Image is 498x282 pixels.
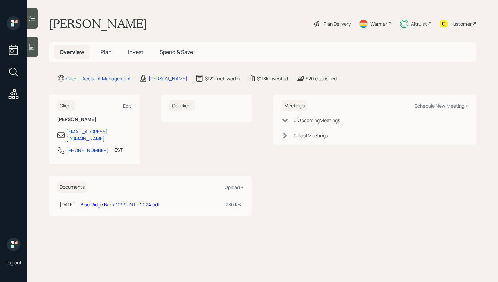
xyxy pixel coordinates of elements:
div: Warmer [370,20,387,27]
div: EST [114,146,123,153]
div: $121k net-worth [205,75,240,82]
div: 0 Past Meeting s [294,132,328,139]
div: Client · Account Management [66,75,131,82]
div: [DATE] [60,201,75,208]
div: Kustomer [451,20,472,27]
h6: Documents [57,182,87,193]
a: Blue Ridge Bank 1099-INT - 2024.pdf [80,201,160,208]
span: Spend & Save [160,48,193,56]
div: [EMAIL_ADDRESS][DOMAIN_NAME] [66,128,131,142]
div: $118k invested [257,75,288,82]
div: [PERSON_NAME] [149,75,187,82]
h6: [PERSON_NAME] [57,117,131,123]
span: Invest [128,48,143,56]
h6: Co-client [169,100,195,111]
span: Plan [101,48,112,56]
div: Log out [5,259,22,266]
div: Edit [123,102,131,109]
div: 0 Upcoming Meeting s [294,117,340,124]
img: retirable_logo.png [7,238,20,251]
h6: Meetings [282,100,307,111]
h1: [PERSON_NAME] [49,16,147,31]
span: Overview [60,48,84,56]
h6: Client [57,100,75,111]
div: 280 KB [226,201,241,208]
div: Altruist [411,20,427,27]
div: [PHONE_NUMBER] [66,147,109,154]
div: $20 deposited [306,75,337,82]
div: Upload + [225,184,244,190]
div: Schedule New Meeting + [414,102,468,109]
div: Plan Delivery [324,20,351,27]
